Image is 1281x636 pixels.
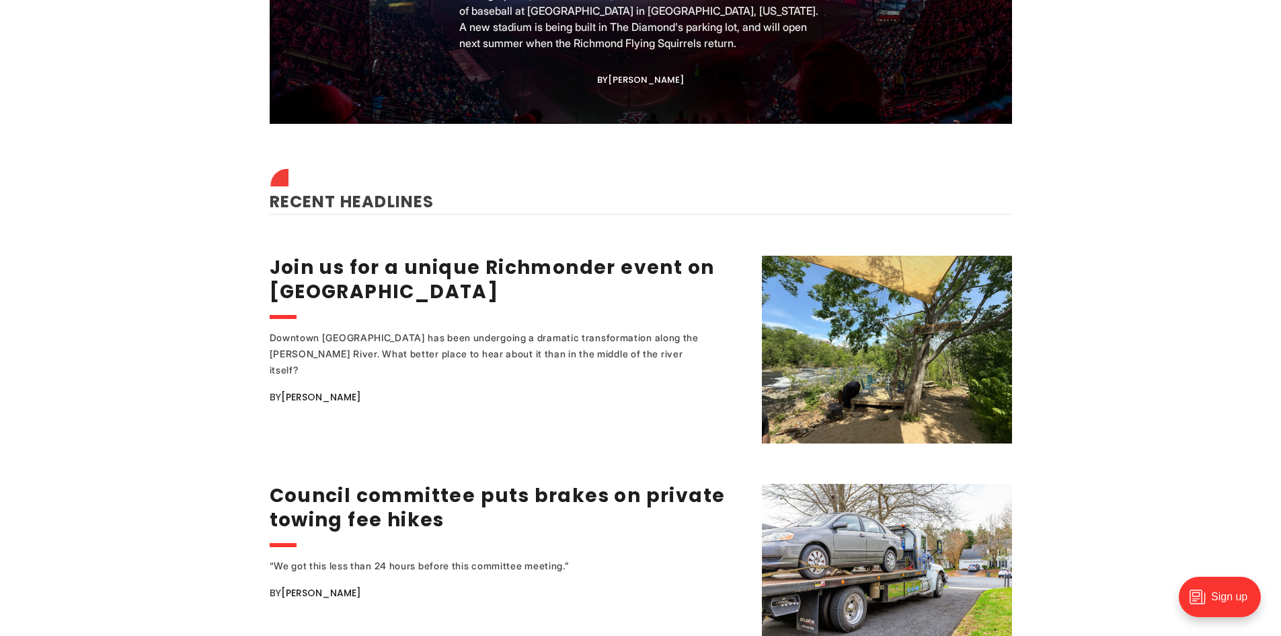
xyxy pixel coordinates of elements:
div: Downtown [GEOGRAPHIC_DATA] has been undergoing a dramatic transformation along the [PERSON_NAME] ... [270,330,707,378]
iframe: portal-trigger [1167,570,1281,636]
a: [PERSON_NAME] [608,73,684,86]
a: Council committee puts brakes on private towing fee hikes [270,483,726,533]
div: “We got this less than 24 hours before this committee meeting.” [270,558,707,574]
a: Join us for a unique Richmonder event on [GEOGRAPHIC_DATA] [270,254,715,305]
h2: Recent Headlines [270,172,1012,214]
a: [PERSON_NAME] [281,390,361,404]
img: Join us for a unique Richmonder event on Sharp's Island [762,256,1012,444]
div: By [270,585,745,601]
a: [PERSON_NAME] [281,586,361,600]
div: By [270,389,745,405]
div: By [597,75,684,85]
